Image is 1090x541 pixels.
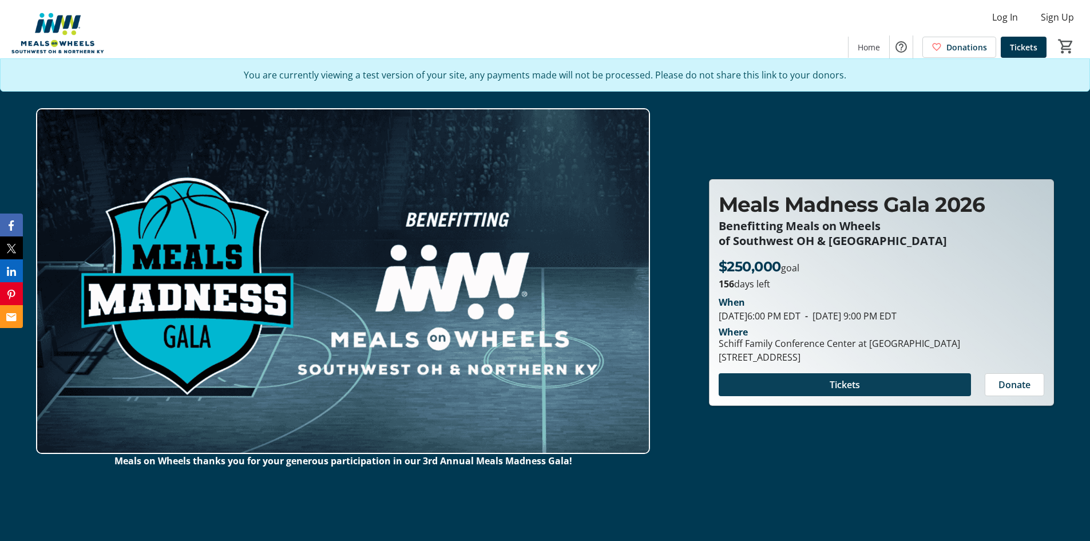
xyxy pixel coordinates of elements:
[849,37,889,58] a: Home
[1001,37,1047,58] a: Tickets
[719,295,745,309] div: When
[719,310,800,322] span: [DATE] 6:00 PM EDT
[114,455,572,467] strong: Meals on Wheels thanks you for your generous participation in our 3rd Annual Meals Madness Gala!
[719,256,799,277] p: goal
[998,378,1030,392] span: Donate
[719,337,960,350] div: Schiff Family Conference Center at [GEOGRAPHIC_DATA]
[719,220,1044,232] p: Benefitting Meals on Wheels
[719,373,971,396] button: Tickets
[719,235,1044,247] p: of Southwest OH & [GEOGRAPHIC_DATA]
[983,8,1027,26] button: Log In
[890,35,913,58] button: Help
[830,378,860,392] span: Tickets
[1041,10,1074,24] span: Sign Up
[719,327,748,337] div: Where
[36,108,650,454] img: Campaign CTA Media Photo
[946,41,987,53] span: Donations
[719,258,781,275] span: $250,000
[858,41,880,53] span: Home
[719,192,985,217] span: Meals Madness Gala 2026
[1010,41,1037,53] span: Tickets
[719,277,1044,291] p: days left
[1032,8,1083,26] button: Sign Up
[7,5,109,62] img: Meals on Wheels Southwest OH & Northern KY's Logo
[719,350,960,364] div: [STREET_ADDRESS]
[1056,36,1076,57] button: Cart
[800,310,897,322] span: [DATE] 9:00 PM EDT
[992,10,1018,24] span: Log In
[800,310,812,322] span: -
[922,37,996,58] a: Donations
[719,278,734,290] span: 156
[985,373,1044,396] button: Donate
